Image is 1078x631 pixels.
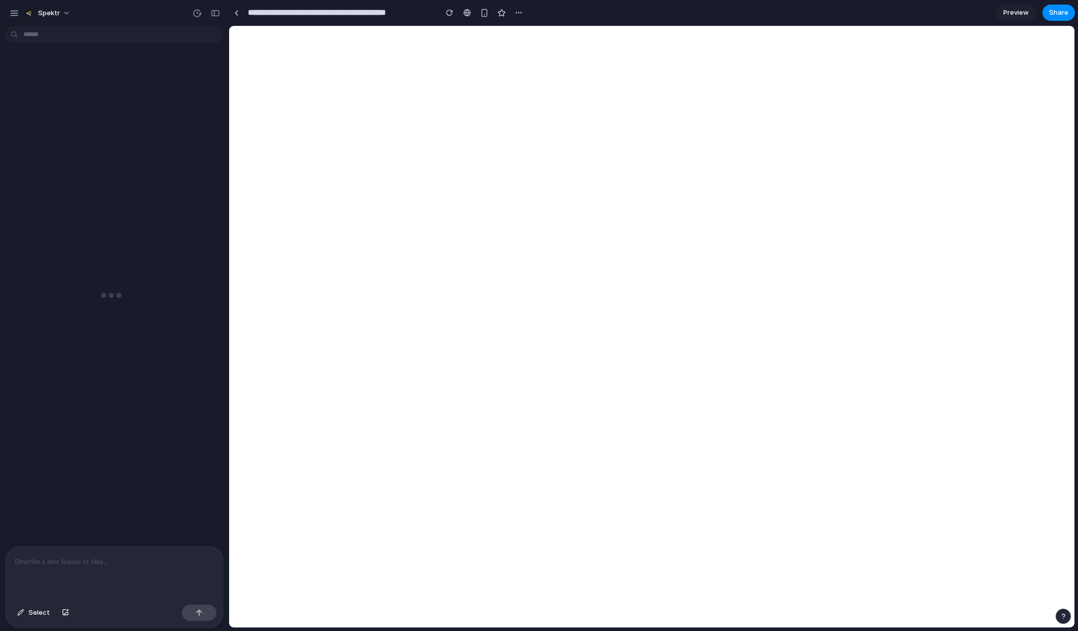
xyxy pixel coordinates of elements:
[20,5,76,21] button: Spektr
[38,8,60,18] span: Spektr
[28,608,50,618] span: Select
[1042,5,1075,21] button: Share
[1049,8,1068,18] span: Share
[12,605,55,621] button: Select
[1003,8,1029,18] span: Preview
[996,5,1036,21] a: Preview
